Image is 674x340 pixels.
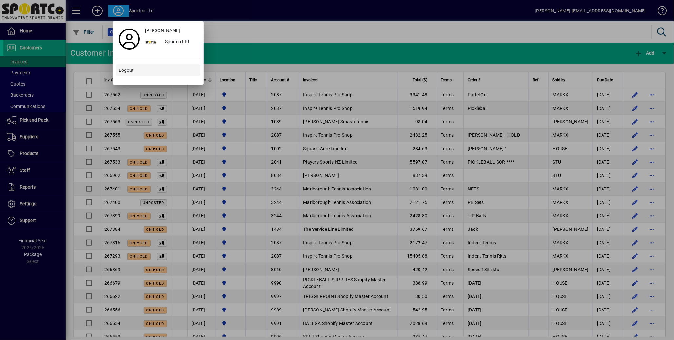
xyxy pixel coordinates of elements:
[142,25,200,36] a: [PERSON_NAME]
[116,33,142,45] a: Profile
[142,36,200,48] button: Sportco Ltd
[116,64,200,76] button: Logout
[119,67,133,74] span: Logout
[160,36,200,48] div: Sportco Ltd
[145,27,180,34] span: [PERSON_NAME]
